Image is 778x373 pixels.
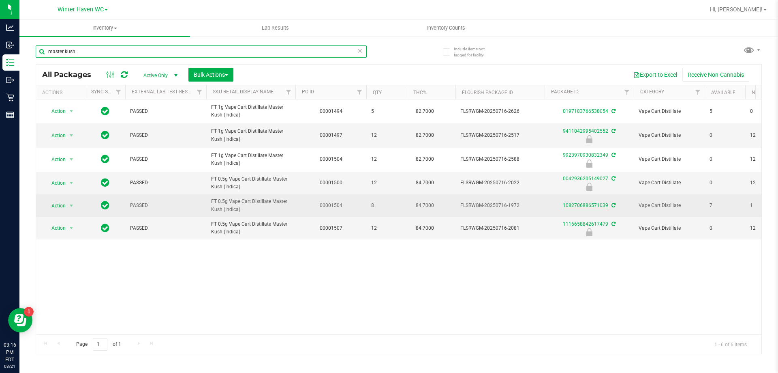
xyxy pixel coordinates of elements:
a: 0197183766538054 [563,108,608,114]
a: THC% [413,90,427,95]
span: 0 [710,155,740,163]
button: Export to Excel [628,68,682,82]
span: 5 [371,108,402,115]
a: Inventory [19,19,190,37]
span: In Sync [101,106,109,117]
span: Sync from Compliance System [610,221,616,227]
span: 82.7000 [412,153,438,165]
span: PASSED [130,155,201,163]
p: 08/21 [4,363,16,369]
span: 0 [710,132,740,139]
span: 12 [371,155,402,163]
a: Filter [193,85,206,99]
span: All Packages [42,70,99,79]
span: Action [44,130,66,141]
span: Sync from Compliance System [610,203,616,208]
span: Inventory [19,24,190,32]
span: Vape Cart Distillate [639,132,700,139]
a: 00001504 [320,156,342,162]
span: PASSED [130,108,201,115]
span: FLSRWGM-20250716-1972 [460,202,540,209]
span: 7 [710,202,740,209]
span: FT 0.5g Vape Cart Distillate Master Kush (Indica) [211,198,291,213]
span: Action [44,222,66,234]
span: Page of 1 [69,338,128,351]
span: Hi, [PERSON_NAME]! [710,6,763,13]
span: FT 1g Vape Cart Distillate Master Kush (Indica) [211,127,291,143]
span: Sync from Compliance System [610,128,616,134]
inline-svg: Retail [6,93,14,101]
span: Sync from Compliance System [610,108,616,114]
span: Action [44,200,66,211]
span: Action [44,154,66,165]
span: 1 - 6 of 6 items [708,338,753,350]
a: External Lab Test Result [132,89,195,95]
span: Include items not tagged for facility [454,46,494,58]
span: PASSED [130,179,201,187]
span: In Sync [101,177,109,188]
span: 82.7000 [412,129,438,141]
span: Bulk Actions [194,71,228,78]
a: Filter [620,85,634,99]
a: 9923970930832349 [563,152,608,158]
a: Sku Retail Display Name [213,89,274,95]
span: select [66,200,77,211]
span: Clear [357,45,363,56]
span: PASSED [130,202,201,209]
iframe: Resource center [8,308,32,332]
iframe: Resource center unread badge [24,307,34,317]
a: Filter [282,85,295,99]
a: Filter [691,85,705,99]
a: 00001497 [320,132,342,138]
span: FLSRWGM-20250716-2022 [460,179,540,187]
a: Lab Results [190,19,361,37]
span: In Sync [101,222,109,234]
span: select [66,222,77,234]
span: Sync from Compliance System [610,176,616,181]
div: Actions [42,90,81,95]
span: Vape Cart Distillate [639,155,700,163]
div: Newly Received [543,135,635,143]
a: 00001507 [320,225,342,231]
span: select [66,130,77,141]
span: select [66,106,77,117]
span: Sync from Compliance System [610,152,616,158]
span: 12 [371,132,402,139]
span: 5 [710,108,740,115]
span: In Sync [101,153,109,165]
a: Sync Status [91,89,122,95]
span: select [66,177,77,189]
a: 1082706886571039 [563,203,608,208]
a: Filter [112,85,125,99]
span: Vape Cart Distillate [639,108,700,115]
a: 0042936205149027 [563,176,608,181]
inline-svg: Inventory [6,58,14,67]
a: Qty [373,90,382,95]
a: Available [711,90,735,95]
a: Filter [353,85,366,99]
span: Vape Cart Distillate [639,224,700,232]
inline-svg: Inbound [6,41,14,49]
span: 8 [371,202,402,209]
span: FLSRWGM-20250716-2081 [460,224,540,232]
span: Winter Haven WC [58,6,104,13]
span: FLSRWGM-20250716-2517 [460,132,540,139]
span: 0 [710,224,740,232]
div: Newly Received [543,228,635,236]
div: Newly Received [543,183,635,191]
a: Package ID [551,89,579,95]
span: Inventory Counts [416,24,476,32]
span: Vape Cart Distillate [639,179,700,187]
a: Flourish Package ID [462,90,513,95]
span: FT 1g Vape Cart Distillate Master Kush (Indica) [211,103,291,119]
a: 00001494 [320,108,342,114]
a: 1116658842617479 [563,221,608,227]
a: 00001504 [320,203,342,208]
a: Inventory Counts [361,19,531,37]
span: FT 1g Vape Cart Distillate Master Kush (Indica) [211,152,291,167]
span: 84.7000 [412,222,438,234]
span: FLSRWGM-20250716-2626 [460,108,540,115]
span: PASSED [130,132,201,139]
span: 12 [371,179,402,187]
